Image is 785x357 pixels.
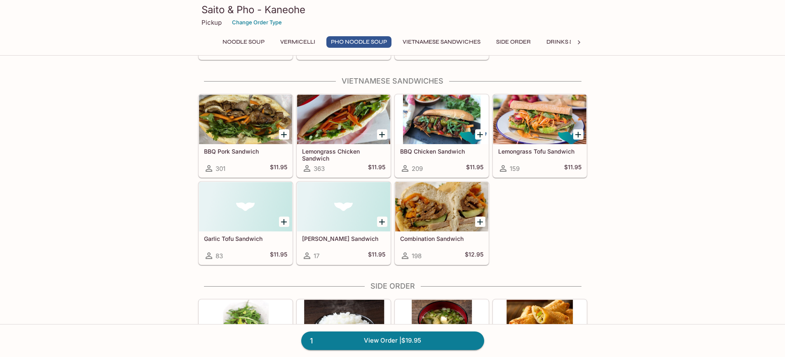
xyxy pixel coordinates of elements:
[412,252,422,260] span: 198
[573,129,583,140] button: Add Lemongrass Tofu Sandwich
[199,95,292,144] div: BBQ Pork Sandwich
[368,163,385,173] h5: $11.95
[199,182,292,231] div: Garlic Tofu Sandwich
[492,36,535,48] button: Side Order
[475,129,485,140] button: Add BBQ Chicken Sandwich
[465,251,483,261] h5: $12.95
[475,217,485,227] button: Add Combination Sandwich
[398,36,485,48] button: Vietnamese Sandwiches
[395,300,488,349] div: Miso Soup
[493,94,587,177] a: Lemongrass Tofu Sandwich159$11.95
[400,148,483,155] h5: BBQ Chicken Sandwich
[400,235,483,242] h5: Combination Sandwich
[305,335,318,347] span: 1
[395,182,488,231] div: Combination Sandwich
[270,163,287,173] h5: $11.95
[498,148,581,155] h5: Lemongrass Tofu Sandwich
[314,165,325,173] span: 363
[493,95,586,144] div: Lemongrass Tofu Sandwich
[202,3,584,16] h3: Saito & Pho - Kaneohe
[218,36,269,48] button: Noodle Soup
[202,19,222,26] p: Pickup
[198,77,587,86] h4: Vietnamese Sandwiches
[216,165,225,173] span: 301
[395,95,488,144] div: BBQ Chicken Sandwich
[204,148,287,155] h5: BBQ Pork Sandwich
[279,217,289,227] button: Add Garlic Tofu Sandwich
[297,182,391,265] a: [PERSON_NAME] Sandwich17$11.95
[395,94,489,177] a: BBQ Chicken Sandwich209$11.95
[270,251,287,261] h5: $11.95
[377,217,387,227] button: Add Pate Sandwich
[564,163,581,173] h5: $11.95
[302,235,385,242] h5: [PERSON_NAME] Sandwich
[297,95,390,144] div: Lemongrass Chicken Sandwich
[198,282,587,291] h4: Side Order
[297,94,391,177] a: Lemongrass Chicken Sandwich363$11.95
[466,163,483,173] h5: $11.95
[314,252,319,260] span: 17
[297,182,390,231] div: Pate Sandwich
[412,165,423,173] span: 209
[493,300,586,349] div: Spring Rolls
[326,36,391,48] button: Pho Noodle Soup
[368,251,385,261] h5: $11.95
[199,300,292,349] div: Green Salad
[542,36,608,48] button: Drinks & Desserts
[302,148,385,161] h5: Lemongrass Chicken Sandwich
[510,165,520,173] span: 159
[377,129,387,140] button: Add Lemongrass Chicken Sandwich
[216,252,223,260] span: 83
[276,36,320,48] button: Vermicelli
[199,94,293,177] a: BBQ Pork Sandwich301$11.95
[395,182,489,265] a: Combination Sandwich198$12.95
[228,16,286,29] button: Change Order Type
[301,331,484,350] a: 1View Order |$19.95
[199,182,293,265] a: Garlic Tofu Sandwich83$11.95
[279,129,289,140] button: Add BBQ Pork Sandwich
[204,235,287,242] h5: Garlic Tofu Sandwich
[297,300,390,349] div: Rice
